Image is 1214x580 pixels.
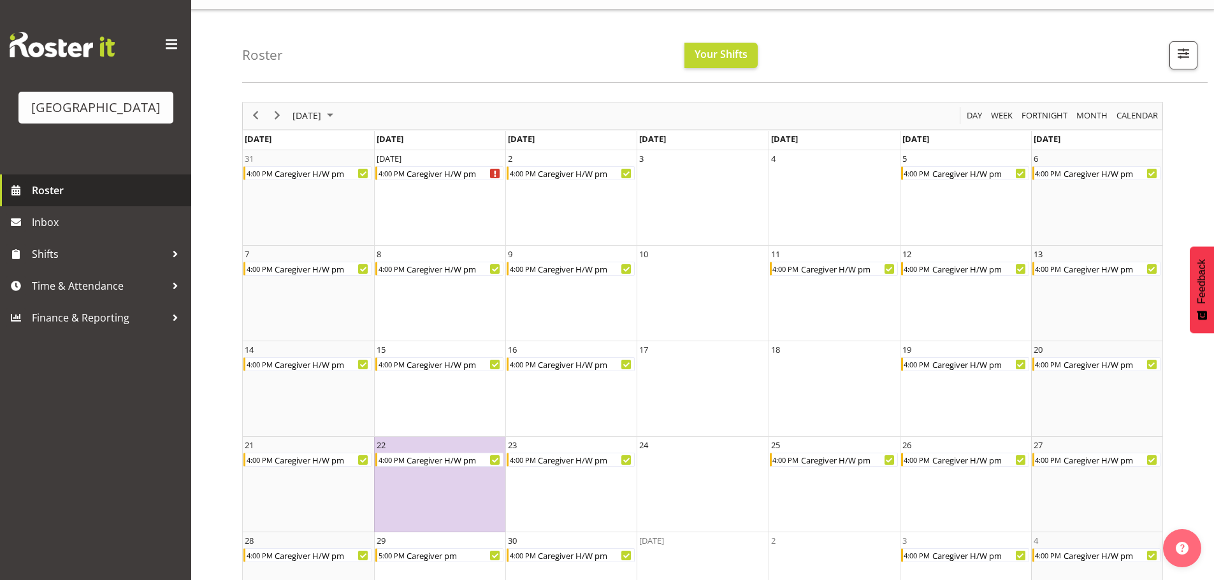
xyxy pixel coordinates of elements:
div: 4:00 PM [377,453,405,466]
div: Caregiver H/W pm Begin From Monday, September 8, 2025 at 4:00:00 PM GMT+12:00 Ends At Monday, Sep... [375,262,503,276]
div: 21 [245,439,254,451]
span: [DATE] [508,133,535,145]
div: Caregiver H/W pm [273,262,371,275]
div: 4:00 PM [772,262,800,275]
div: 4:00 PM [245,262,273,275]
td: Friday, September 26, 2025 [900,437,1031,532]
td: Monday, September 1, 2025 [374,150,505,246]
div: Caregiver H/W pm Begin From Friday, September 5, 2025 at 4:00:00 PM GMT+12:00 Ends At Friday, Sep... [901,166,1029,180]
div: Caregiver H/W pm [1062,358,1160,371]
td: Thursday, September 18, 2025 [769,341,900,437]
div: Caregiver H/W pm Begin From Saturday, October 4, 2025 at 4:00:00 PM GMT+13:00 Ends At Saturday, O... [1032,548,1160,562]
span: [DATE] [291,108,322,124]
div: 8 [377,248,381,260]
div: Caregiver H/W pm [273,167,371,180]
div: 4:00 PM [245,167,273,180]
div: Caregiver H/W pm Begin From Saturday, September 13, 2025 at 4:00:00 PM GMT+12:00 Ends At Saturday... [1032,262,1160,276]
div: 4:00 PM [377,358,405,371]
div: Caregiver H/W pm [537,549,634,562]
div: [DATE] [639,534,664,547]
div: Caregiver H/W pm Begin From Friday, September 19, 2025 at 4:00:00 PM GMT+12:00 Ends At Friday, Se... [901,357,1029,371]
button: Timeline Day [965,108,985,124]
div: 17 [639,343,648,356]
td: Sunday, August 31, 2025 [243,150,374,246]
button: Timeline Week [989,108,1015,124]
span: Day [965,108,983,124]
span: Inbox [32,213,185,232]
div: Caregiver H/W pm Begin From Sunday, August 31, 2025 at 4:00:00 PM GMT+12:00 Ends At Sunday, Augus... [243,166,372,180]
div: Caregiver H/W pm Begin From Thursday, September 25, 2025 at 4:00:00 PM GMT+12:00 Ends At Thursday... [770,453,898,467]
div: 2 [508,152,512,165]
div: Caregiver pm [405,549,503,562]
div: Caregiver H/W pm Begin From Monday, September 22, 2025 at 4:00:00 PM GMT+12:00 Ends At Monday, Se... [375,453,503,467]
div: Caregiver H/W pm Begin From Thursday, September 11, 2025 at 4:00:00 PM GMT+12:00 Ends At Thursday... [770,262,898,276]
img: Rosterit website logo [10,32,115,57]
div: next period [266,103,288,129]
td: Tuesday, September 16, 2025 [505,341,637,437]
div: 4:00 PM [245,358,273,371]
div: Caregiver H/W pm Begin From Tuesday, September 23, 2025 at 4:00:00 PM GMT+12:00 Ends At Tuesday, ... [507,453,635,467]
div: 5:00 PM [377,549,405,562]
span: [DATE] [771,133,798,145]
div: 4 [771,152,776,165]
div: 4:00 PM [1034,262,1062,275]
td: Sunday, September 7, 2025 [243,246,374,341]
div: Caregiver H/W pm Begin From Tuesday, September 16, 2025 at 4:00:00 PM GMT+12:00 Ends At Tuesday, ... [507,357,635,371]
div: Caregiver H/W pm Begin From Saturday, September 27, 2025 at 4:00:00 PM GMT+12:00 Ends At Saturday... [1032,453,1160,467]
div: Caregiver H/W pm Begin From Tuesday, September 2, 2025 at 4:00:00 PM GMT+12:00 Ends At Tuesday, S... [507,166,635,180]
div: Caregiver H/W pm [405,262,503,275]
span: Finance & Reporting [32,308,166,327]
div: 4:00 PM [903,549,931,562]
td: Tuesday, September 23, 2025 [505,437,637,532]
div: 31 [245,152,254,165]
div: 4:00 PM [903,453,931,466]
td: Thursday, September 4, 2025 [769,150,900,246]
div: 5 [902,152,907,165]
div: 4:00 PM [903,358,931,371]
span: Roster [32,181,185,200]
div: Caregiver H/W pm [405,453,503,466]
div: Caregiver H/W pm [537,167,634,180]
h4: Roster [242,48,283,62]
button: Fortnight [1020,108,1070,124]
div: Caregiver H/W pm [405,358,503,371]
button: Feedback - Show survey [1190,246,1214,333]
div: Caregiver H/W pm Begin From Sunday, September 7, 2025 at 4:00:00 PM GMT+12:00 Ends At Sunday, Sep... [243,262,372,276]
div: Caregiver H/W pm [537,453,634,466]
td: Thursday, September 25, 2025 [769,437,900,532]
div: 25 [771,439,780,451]
td: Sunday, September 14, 2025 [243,341,374,437]
div: 6 [1034,152,1038,165]
div: Caregiver H/W pm [1062,167,1160,180]
div: Caregiver H/W pm [1062,549,1160,562]
div: 4:00 PM [245,453,273,466]
td: Wednesday, September 24, 2025 [637,437,768,532]
div: 3 [639,152,644,165]
div: 13 [1034,248,1043,260]
div: Caregiver H/W pm [1062,262,1160,275]
button: Your Shifts [684,43,758,68]
div: Caregiver H/W pm [273,453,371,466]
div: 4 [1034,534,1038,547]
div: Caregiver H/W pm [931,453,1029,466]
div: Caregiver H/W pm Begin From Monday, September 15, 2025 at 4:00:00 PM GMT+12:00 Ends At Monday, Se... [375,357,503,371]
div: 4:00 PM [509,167,537,180]
div: Caregiver H/W pm [273,358,371,371]
span: Shifts [32,244,166,264]
td: Monday, September 22, 2025 [374,437,505,532]
div: 29 [377,534,386,547]
div: 3 [902,534,907,547]
div: 4:00 PM [1034,453,1062,466]
div: 4:00 PM [509,453,537,466]
span: [DATE] [377,133,403,145]
div: Caregiver H/W pm [1062,453,1160,466]
div: Caregiver H/W pm Begin From Monday, September 1, 2025 at 4:00:00 PM GMT+12:00 Ends At Monday, Sep... [375,166,503,180]
td: Sunday, September 21, 2025 [243,437,374,532]
div: Caregiver H/W pm [800,262,897,275]
div: 4:00 PM [1034,358,1062,371]
div: [GEOGRAPHIC_DATA] [31,98,161,117]
div: Caregiver H/W pm [273,549,371,562]
td: Tuesday, September 2, 2025 [505,150,637,246]
div: Caregiver H/W pm Begin From Sunday, September 21, 2025 at 4:00:00 PM GMT+12:00 Ends At Sunday, Se... [243,453,372,467]
div: September 2025 [288,103,341,129]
